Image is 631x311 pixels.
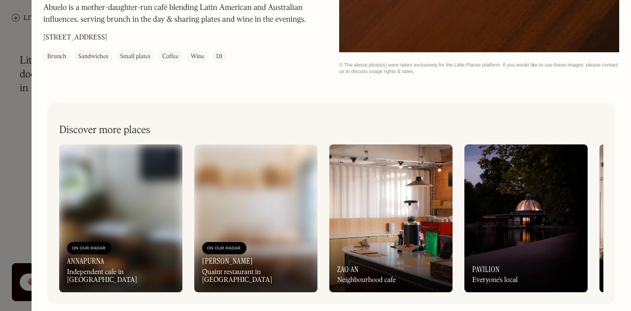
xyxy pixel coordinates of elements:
[216,52,222,62] div: DJ
[43,2,310,26] p: Abuelo is a mother-daughter-run café blending Latin American and Australian influences, serving b...
[207,243,242,253] div: On Our Radar
[194,144,317,292] a: On Our Radar[PERSON_NAME]Quaint restaurant in [GEOGRAPHIC_DATA]
[43,33,107,43] p: [STREET_ADDRESS]
[329,144,453,292] a: Zao AnNeighbourhood cafe
[59,144,182,292] a: On Our RadarAnnapurnaIndependent cafe in [GEOGRAPHIC_DATA]
[472,265,500,274] h3: Pavilion
[67,256,105,266] h3: Annapurna
[162,52,178,62] div: Coffee
[47,52,66,62] div: Brunch
[337,265,359,274] h3: Zao An
[339,62,619,75] div: © The above photo(s) were taken exclusively for the Little Places platform. If you would like to ...
[190,52,204,62] div: Wine
[120,52,151,62] div: Small plates
[72,243,106,253] div: On Our Radar
[337,276,396,284] div: Neighbourhood cafe
[67,268,175,285] div: Independent cafe in [GEOGRAPHIC_DATA]
[78,52,108,62] div: Sandwiches
[202,256,253,266] h3: [PERSON_NAME]
[59,124,150,137] h2: Discover more places
[464,144,588,292] a: PavilionEveryone's local
[472,276,518,284] div: Everyone's local
[202,268,310,285] div: Quaint restaurant in [GEOGRAPHIC_DATA]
